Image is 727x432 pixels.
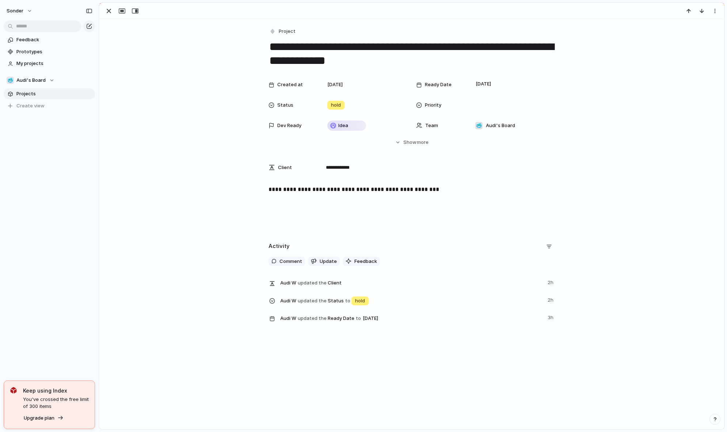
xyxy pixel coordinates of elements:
button: Comment [269,257,305,266]
span: Ready Date [425,81,452,88]
span: hold [331,102,341,109]
div: 🥶 [475,122,483,129]
span: Prototypes [16,48,92,56]
span: Status [280,295,543,306]
h2: Activity [269,242,290,251]
span: Created at [277,81,303,88]
span: You've crossed the free limit of 300 items [23,396,89,410]
button: 🥶Audi's Board [4,75,95,86]
span: more [417,139,429,146]
span: Show [403,139,416,146]
span: Client [278,164,292,171]
span: updated the [298,297,327,305]
span: Ready Date [280,313,543,324]
a: Prototypes [4,46,95,57]
span: 2h [548,278,555,286]
span: Team [425,122,438,129]
span: to [345,297,350,305]
span: Idea [338,122,348,129]
span: 2h [548,295,555,304]
button: Upgrade plan [22,413,66,423]
span: Audi W [280,315,296,322]
span: Create view [16,102,45,110]
button: Project [268,26,298,37]
span: Audi's Board [16,77,46,84]
span: My projects [16,60,92,67]
span: Feedback [354,258,377,265]
span: Audi's Board [486,122,515,129]
button: Update [308,257,340,266]
span: Update [320,258,337,265]
span: 3h [548,313,555,321]
span: Comment [279,258,302,265]
button: Feedback [343,257,380,266]
span: [DATE] [327,81,343,88]
span: Audi W [280,297,296,305]
span: sonder [7,7,23,15]
button: Showmore [269,136,555,149]
span: Projects [16,90,92,98]
button: sonder [3,5,36,17]
span: updated the [298,279,327,287]
span: Priority [425,102,441,109]
span: hold [355,297,365,305]
span: updated the [298,315,327,322]
span: [DATE] [474,80,493,88]
span: Status [277,102,293,109]
span: Client [280,278,543,288]
span: Upgrade plan [24,414,54,422]
a: Projects [4,88,95,99]
div: 🥶 [7,77,14,84]
span: Keep using Index [23,387,89,394]
span: Feedback [16,36,92,43]
button: Create view [4,100,95,111]
span: to [356,315,361,322]
a: My projects [4,58,95,69]
span: [DATE] [361,314,380,323]
span: Dev Ready [277,122,301,129]
span: Audi W [280,279,296,287]
span: Project [279,28,296,35]
a: Feedback [4,34,95,45]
